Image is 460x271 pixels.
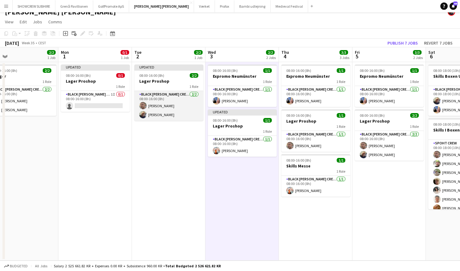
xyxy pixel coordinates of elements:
[281,154,350,197] app-job-card: 08:00-16:00 (8h)1/1Skills Messe1 RoleBlack [PERSON_NAME] Crew ([PERSON_NAME])1/108:00-16:00 (8h)[...
[263,118,272,123] span: 1/1
[410,124,419,129] span: 1 Role
[450,2,457,10] a: 44
[134,91,203,121] app-card-role: Black [PERSON_NAME] Crew ([PERSON_NAME])2/208:00-16:00 (8h)[PERSON_NAME][PERSON_NAME]
[355,73,424,79] h3: Expromo Neumünster
[139,73,164,78] span: 08:00-16:00 (8h)
[281,65,350,107] app-job-card: 08:00-16:00 (8h)1/1Expromo Neumünster1 RoleBlack [PERSON_NAME] Crew ([PERSON_NAME])1/108:00-16:00...
[208,86,277,107] app-card-role: Black [PERSON_NAME] Crew ([PERSON_NAME])1/108:00-16:00 (8h)[PERSON_NAME]
[271,0,308,12] button: Medieval Festival
[385,39,420,47] button: Publish 7 jobs
[61,49,69,55] span: Mon
[20,19,27,25] span: Edit
[410,113,419,118] span: 2/2
[281,163,350,169] h3: Skills Messe
[336,79,345,84] span: 1 Role
[281,176,350,197] app-card-role: Black [PERSON_NAME] Crew ([PERSON_NAME])1/108:00-16:00 (8h)[PERSON_NAME]
[428,49,435,55] span: Sat
[48,19,62,25] span: Comms
[263,79,272,84] span: 1 Role
[129,0,194,12] button: [PERSON_NAME] [PERSON_NAME]
[208,73,277,79] h3: Expromo Neumünster
[208,136,277,157] app-card-role: Black [PERSON_NAME] Crew ([PERSON_NAME])1/108:00-16:00 (8h)[PERSON_NAME]
[281,109,350,152] app-job-card: 08:00-16:00 (8h)1/1Lager Proshop1 RoleBlack [PERSON_NAME] Crew ([PERSON_NAME])1/108:00-16:00 (8h)...
[215,0,234,12] button: Profox
[281,86,350,107] app-card-role: Black [PERSON_NAME] Crew ([PERSON_NAME])1/108:00-16:00 (8h)[PERSON_NAME]
[208,109,277,157] app-job-card: Updated08:00-16:00 (8h)1/1Lager Proshop1 RoleBlack [PERSON_NAME] Crew ([PERSON_NAME])1/108:00-16:...
[207,53,216,60] span: 3
[360,113,385,118] span: 08:00-16:00 (8h)
[194,0,215,12] button: Værket
[2,18,16,26] a: View
[208,65,277,107] app-job-card: 08:00-16:00 (8h)1/1Expromo Neumünster1 RoleBlack [PERSON_NAME] Crew ([PERSON_NAME])1/108:00-16:00...
[266,55,276,60] div: 2 Jobs
[355,109,424,161] app-job-card: 08:00-16:00 (8h)2/2Lager Proshop1 RoleBlack [PERSON_NAME] Crew ([PERSON_NAME])2/208:00-16:00 (8h)...
[266,50,275,55] span: 2/2
[61,65,130,112] app-job-card: Updated08:00-16:00 (8h)0/1Lager Proshop1 RoleBlack [PERSON_NAME] Crew ([PERSON_NAME])1I0/108:00-1...
[20,41,36,45] span: Week 35
[38,41,46,45] div: CEST
[286,68,311,73] span: 08:00-16:00 (8h)
[355,118,424,124] h3: Lager Proshop
[194,50,203,55] span: 2/2
[410,68,419,73] span: 1/1
[5,19,14,25] span: View
[281,131,350,152] app-card-role: Black [PERSON_NAME] Crew ([PERSON_NAME])1/108:00-16:00 (8h)[PERSON_NAME]
[47,50,56,55] span: 2/2
[190,73,198,78] span: 2/2
[286,158,311,163] span: 08:00-16:00 (8h)
[354,53,360,60] span: 5
[280,53,289,60] span: 4
[422,39,455,47] button: Revert 7 jobs
[47,55,55,60] div: 1 Job
[93,0,129,12] button: GolfPromote ApS
[213,118,238,123] span: 08:00-16:00 (8h)
[46,18,65,26] a: Comms
[121,55,129,60] div: 1 Job
[410,79,419,84] span: 1 Role
[286,113,311,118] span: 08:00-16:00 (8h)
[13,0,55,12] button: SHOWCREW SUBHIRE
[337,113,345,118] span: 1/1
[208,123,277,129] h3: Lager Proshop
[3,263,29,269] button: Budgeted
[134,78,203,84] h3: Lager Proshop
[208,109,277,114] div: Updated
[433,68,460,73] span: 08:00-18:00 (10h)
[281,118,350,124] h3: Lager Proshop
[133,53,141,60] span: 2
[194,55,202,60] div: 1 Job
[213,68,238,73] span: 08:00-16:00 (8h)
[42,79,51,84] span: 1 Role
[61,78,130,84] h3: Lager Proshop
[30,18,45,26] a: Jobs
[134,65,203,121] app-job-card: Updated08:00-16:00 (8h)2/2Lager Proshop1 RoleBlack [PERSON_NAME] Crew ([PERSON_NAME])2/208:00-16:...
[134,65,203,69] div: Updated
[54,264,221,268] div: Salary 2 525 661.82 KR + Expenses 0.00 KR + Subsistence 960.00 KR =
[355,49,360,55] span: Fri
[355,131,424,161] app-card-role: Black [PERSON_NAME] Crew ([PERSON_NAME])2/208:00-16:00 (8h)[PERSON_NAME][PERSON_NAME]
[60,53,69,60] span: 1
[208,49,216,55] span: Wed
[121,50,129,55] span: 0/1
[234,0,271,12] button: Bambi udlejning
[263,129,272,134] span: 1 Role
[165,264,221,268] span: Total Budgeted 2 526 621.82 KR
[355,65,424,107] app-job-card: 08:00-16:00 (8h)1/1Expromo Neumünster1 RoleBlack [PERSON_NAME] Crew ([PERSON_NAME])1/108:00-16:00...
[336,124,345,129] span: 1 Role
[134,49,141,55] span: Tue
[33,19,42,25] span: Jobs
[281,49,289,55] span: Thu
[189,84,198,89] span: 1 Role
[413,50,422,55] span: 3/3
[263,68,272,73] span: 1/1
[34,264,49,268] span: All jobs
